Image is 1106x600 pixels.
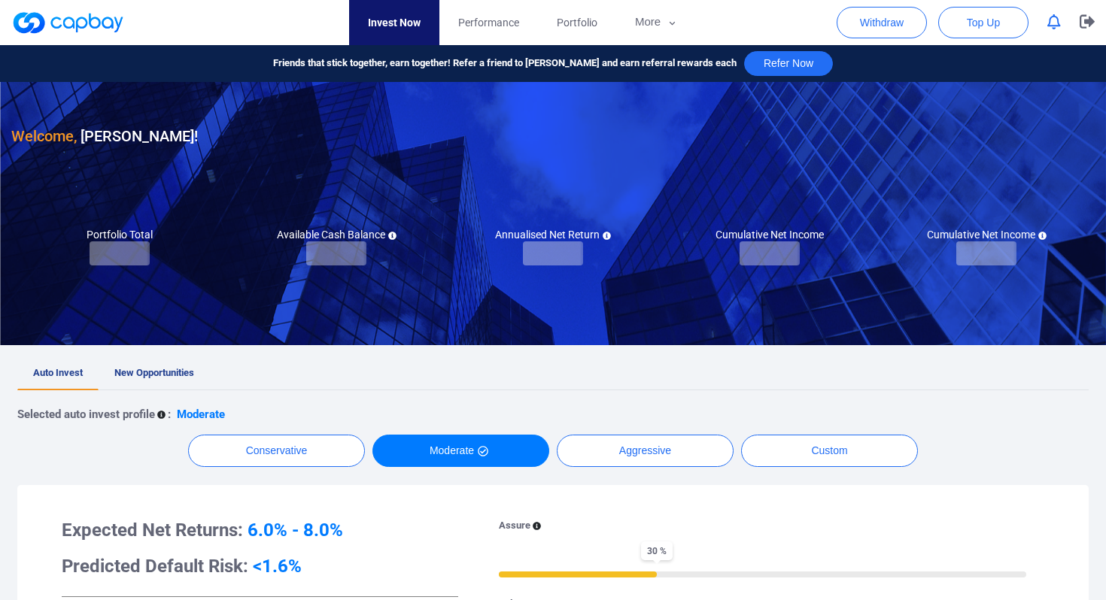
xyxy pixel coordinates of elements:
p: Assure [499,518,530,534]
h3: [PERSON_NAME] ! [11,124,198,148]
span: Performance [458,14,519,31]
h5: Available Cash Balance [277,228,397,241]
h5: Cumulative Net Income [716,228,824,241]
p: : [168,405,171,423]
button: Aggressive [557,435,734,467]
span: Welcome, [11,127,77,145]
h5: Cumulative Net Income [927,228,1047,241]
h5: Portfolio Total [87,228,153,241]
button: Withdraw [837,7,927,38]
h3: Predicted Default Risk: [62,554,458,578]
span: <1.6% [253,556,302,577]
p: Moderate [177,405,225,423]
p: Selected auto invest profile [17,405,155,423]
button: Conservative [188,435,365,467]
span: Auto Invest [33,367,83,378]
span: New Opportunities [114,367,194,378]
button: Moderate [372,435,549,467]
h5: Annualised Net Return [495,228,611,241]
span: Top Up [967,15,1000,30]
button: Custom [741,435,918,467]
span: Portfolio [557,14,597,31]
span: 6.0% - 8.0% [248,520,343,541]
button: Top Up [938,7,1029,38]
span: Friends that stick together, earn together! Refer a friend to [PERSON_NAME] and earn referral rew... [273,56,737,71]
h3: Expected Net Returns: [62,518,458,542]
span: 30 % [641,541,673,560]
button: Refer Now [744,51,833,76]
